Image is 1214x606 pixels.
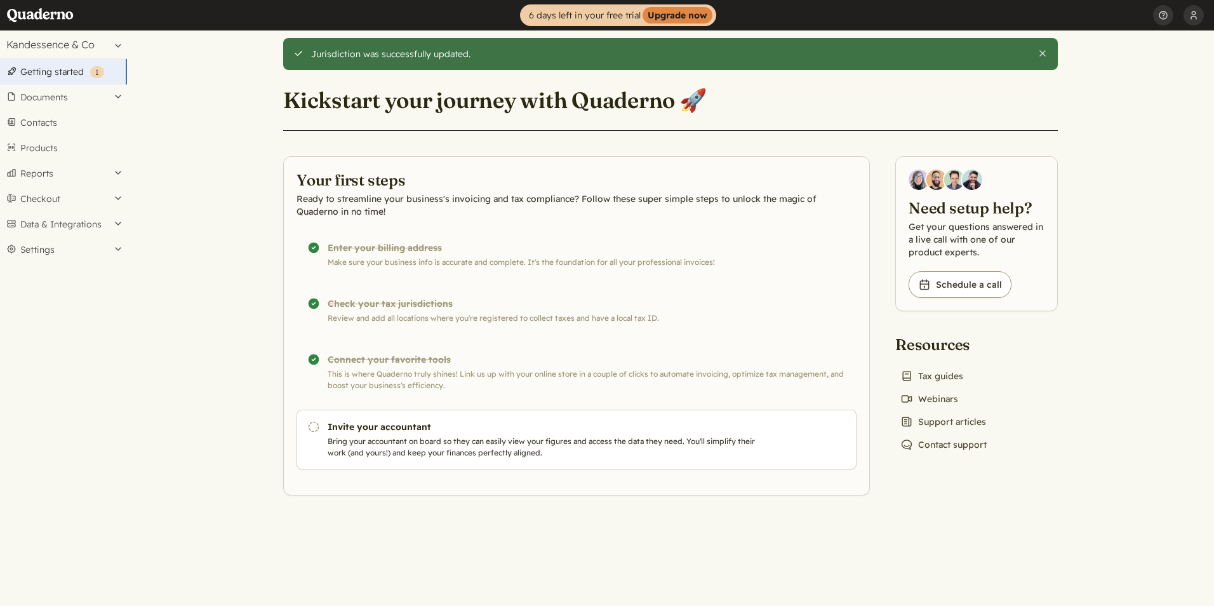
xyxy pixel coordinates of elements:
[895,390,963,408] a: Webinars
[909,198,1044,218] h2: Need setup help?
[520,4,716,26] a: 6 days left in your free trialUpgrade now
[944,170,964,190] img: Ivo Oltmans, Business Developer at Quaderno
[895,334,992,354] h2: Resources
[909,170,929,190] img: Diana Carrasco, Account Executive at Quaderno
[297,192,857,218] p: Ready to streamline your business's invoicing and tax compliance? Follow these super simple steps...
[962,170,982,190] img: Javier Rubio, DevRel at Quaderno
[895,367,968,385] a: Tax guides
[95,67,99,77] span: 1
[895,436,992,454] a: Contact support
[909,271,1011,298] a: Schedule a call
[328,436,761,459] p: Bring your accountant on board so they can easily view your figures and access the data they need...
[328,421,761,433] h3: Invite your accountant
[926,170,947,190] img: Jairo Fumero, Account Executive at Quaderno
[643,7,712,24] strong: Upgrade now
[1037,48,1048,58] button: Close this alert
[311,48,1028,60] div: Jurisdiction was successfully updated.
[895,413,991,431] a: Support articles
[297,410,857,469] a: Invite your accountant Bring your accountant on board so they can easily view your figures and ac...
[909,220,1044,259] p: Get your questions answered in a live call with one of our product experts.
[283,86,707,114] h1: Kickstart your journey with Quaderno 🚀
[297,170,857,190] h2: Your first steps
